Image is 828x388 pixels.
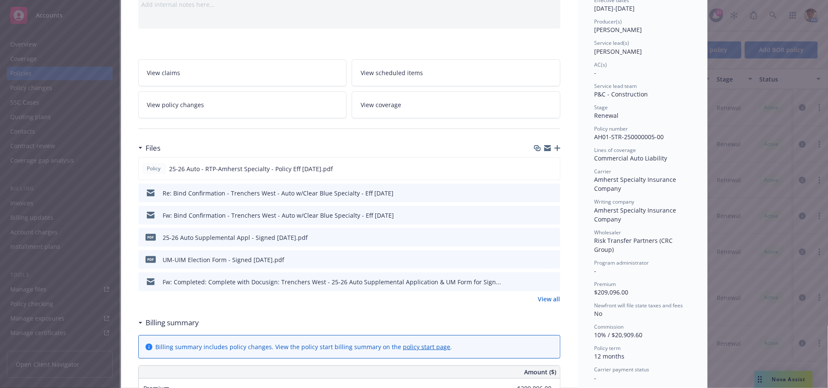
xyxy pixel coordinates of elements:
span: pdf [146,234,156,240]
button: preview file [549,233,557,242]
a: View scheduled items [352,59,560,86]
span: Policy number [595,125,628,132]
span: Amherst Specialty Insurance Company [595,206,678,223]
span: - [595,374,597,382]
span: $209,096.00 [595,288,629,296]
span: Producer(s) [595,18,622,25]
h3: Files [146,143,161,154]
div: Re: Bind Confirmation - Trenchers West - Auto w/Clear Blue Specialty - Eff [DATE] [163,189,394,198]
button: download file [536,233,542,242]
span: Lines of coverage [595,146,636,154]
div: Commercial Auto Liability [595,154,690,163]
a: View coverage [352,91,560,118]
span: - [595,69,597,77]
span: Carrier payment status [595,366,650,373]
div: Fw: Bind Confirmation - Trenchers West - Auto w/Clear Blue Specialty - Eff [DATE] [163,211,394,220]
span: P&C - Construction [595,90,648,98]
button: preview file [549,255,557,264]
span: 12 months [595,352,625,360]
span: Policy [146,165,163,172]
button: download file [536,277,542,286]
div: Files [138,143,161,154]
span: 10% / $20,909.60 [595,331,643,339]
span: Amount ($) [525,368,557,376]
span: AC(s) [595,61,607,68]
span: View coverage [361,100,401,109]
span: Wholesaler [595,229,621,236]
button: preview file [549,164,557,173]
span: Renewal [595,111,619,120]
span: Newfront will file state taxes and fees [595,302,683,309]
a: View all [538,295,560,303]
span: Writing company [595,198,635,205]
span: Premium [595,280,616,288]
a: View policy changes [138,91,347,118]
span: Policy term [595,344,621,352]
span: Risk Transfer Partners (CRC Group) [595,236,675,254]
div: 25-26 Auto Supplemental Appl - Signed [DATE].pdf [163,233,308,242]
span: View policy changes [147,100,204,109]
span: - [595,267,597,275]
button: download file [535,164,542,173]
a: policy start page [403,343,451,351]
button: download file [536,255,542,264]
div: Billing summary includes policy changes. View the policy start billing summary on the . [156,342,452,351]
div: Billing summary [138,317,199,328]
button: preview file [549,189,557,198]
span: Service lead(s) [595,39,630,47]
span: Amherst Specialty Insurance Company [595,175,678,193]
span: View claims [147,68,181,77]
button: preview file [549,277,557,286]
span: AH01-STR-250000005-00 [595,133,664,141]
span: Stage [595,104,608,111]
span: pdf [146,256,156,263]
div: Fw: Completed: Complete with Docusign: Trenchers West - 25-26 Auto Supplemental Application & UM ... [163,277,501,286]
span: 25-26 Auto - RTP-Amherst Specialty - Policy Eff [DATE].pdf [169,164,333,173]
span: Program administrator [595,259,649,266]
span: [PERSON_NAME] [595,26,642,34]
h3: Billing summary [146,317,199,328]
button: download file [536,189,542,198]
span: Commission [595,323,624,330]
span: Carrier [595,168,612,175]
div: UM-UIM Election Form - Signed [DATE].pdf [163,255,285,264]
span: Service lead team [595,82,637,90]
a: View claims [138,59,347,86]
button: preview file [549,211,557,220]
span: [PERSON_NAME] [595,47,642,55]
button: download file [536,211,542,220]
span: No [595,309,603,318]
span: View scheduled items [361,68,423,77]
